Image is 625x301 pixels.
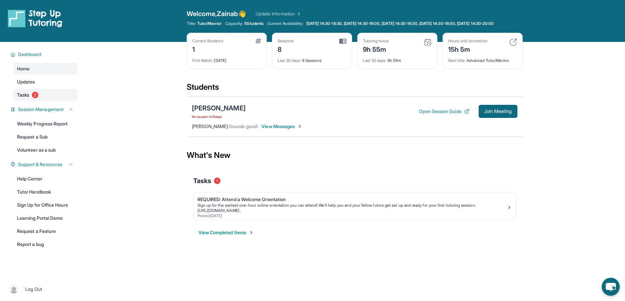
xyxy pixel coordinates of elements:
div: 9h 55m [363,54,432,63]
span: Current Availability: [267,21,303,26]
button: chat-button [602,278,620,296]
div: [PERSON_NAME] [192,103,246,113]
span: First Match : [192,58,213,63]
a: Request a Sub [13,131,77,143]
a: [URL][DOMAIN_NAME].. [198,208,241,213]
span: Home [17,66,30,72]
button: Support & Resources [15,161,73,168]
a: [DATE] 14:30-16:30, [DATE] 14:30-16:00, [DATE] 14:30-16:30, [DATE] 14:30-16:00, [DATE] 14:30-20:00 [305,21,495,26]
button: Dashboard [15,51,73,58]
span: Join Meeting [484,109,512,113]
span: Capacity: [225,21,243,26]
a: Weekly Progress Report [13,118,77,130]
a: Volunteer as a sub [13,144,77,156]
div: 8 Sessions [278,54,346,63]
a: Tutor Handbook [13,186,77,198]
div: Tutoring hours [363,38,389,44]
img: card [509,38,517,46]
img: card [424,38,432,46]
a: Home [13,63,77,75]
div: 8 [278,44,294,54]
span: [DATE] 14:30-16:30, [DATE] 14:30-16:00, [DATE] 14:30-16:30, [DATE] 14:30-16:00, [DATE] 14:30-20:00 [306,21,494,26]
div: [DATE] [192,54,261,63]
span: Support & Resources [18,161,62,168]
img: Chevron Right [295,10,302,17]
img: user-img [9,285,18,294]
div: Current Students [192,38,223,44]
span: Log Out [25,286,42,292]
span: Welcome, Zainab 👋 [187,9,246,18]
span: View Messages [261,123,302,130]
div: REQUIRED: Attend a Welcome Orientation [198,196,507,203]
div: Advanced Tutor/Mentor [448,54,517,63]
span: Next title : [448,58,466,63]
div: 1 [192,44,223,54]
a: |Log Out [7,282,77,296]
div: Posted [DATE] [198,213,507,218]
span: [PERSON_NAME] : [192,123,229,129]
span: Updates [17,79,35,85]
span: Last 30 days : [278,58,301,63]
a: Learning Portal Demo [13,212,77,224]
div: Sessions [278,38,294,44]
span: Tasks [17,92,29,98]
span: Sounds good! [229,123,258,129]
span: Tutor/Mentor [197,21,221,26]
span: | [21,285,23,293]
div: Sign up for the earliest one-hour online orientation you can attend! We’ll help you and your fell... [198,203,507,208]
a: Request a Feature [13,225,77,237]
img: card [255,38,261,44]
button: Open Session Guide [419,108,469,115]
div: 9h 55m [363,44,389,54]
a: Updates [13,76,77,88]
img: Chevron-Right [297,124,302,129]
div: Students [187,82,523,96]
a: Update Information [256,10,302,17]
span: Session Management [18,106,64,113]
span: 1 [214,178,220,184]
span: Last 30 days : [363,58,386,63]
div: 15h 5m [448,44,488,54]
span: 5 Students [244,21,263,26]
button: Session Management [15,106,73,113]
span: No session in 13 days [192,114,246,119]
div: What's New [187,141,523,170]
span: Dashboard [18,51,41,58]
img: card [339,38,346,44]
a: Help Center [13,173,77,185]
div: Hours until promotion [448,38,488,44]
button: Join Meeting [479,105,517,118]
a: REQUIRED: Attend a Welcome OrientationSign up for the earliest one-hour online orientation you ca... [194,192,516,220]
span: Title: [187,21,196,26]
img: logo [8,9,62,28]
span: 2 [32,92,38,98]
a: Sign Up for Office Hours [13,199,77,211]
button: View Completed Items [198,229,254,236]
a: Tasks2 [13,89,77,101]
span: Tasks [193,176,211,185]
a: Report a bug [13,238,77,250]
